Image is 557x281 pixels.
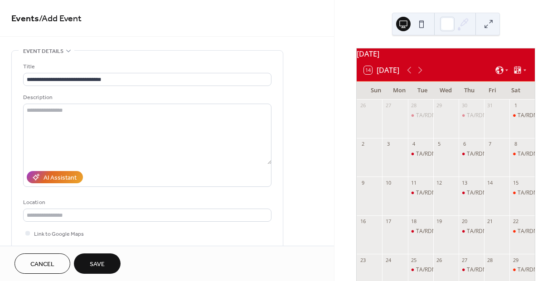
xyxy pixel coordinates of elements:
[461,102,468,109] div: 30
[357,48,535,59] div: [DATE]
[512,218,519,225] div: 22
[459,112,484,119] div: TA/RDN practice
[385,102,392,109] div: 27
[467,150,509,158] div: TA/RDN practice
[512,257,519,263] div: 29
[385,257,392,263] div: 24
[481,81,504,100] div: Fri
[385,218,392,225] div: 17
[387,81,411,100] div: Mon
[27,171,83,183] button: AI Assistant
[509,112,535,119] div: TA/RDN Saturday Practice
[416,112,458,119] div: TA/RDN practice
[416,228,458,235] div: TA/RDN practice
[23,62,270,71] div: Title
[408,189,433,197] div: TA/RDN practice
[74,253,121,274] button: Save
[359,218,366,225] div: 16
[411,81,434,100] div: Tue
[436,141,443,148] div: 5
[467,266,509,274] div: TA/RDN practice
[436,102,443,109] div: 29
[411,179,417,186] div: 11
[416,266,458,274] div: TA/RDN practice
[361,64,402,76] button: 14[DATE]
[487,218,494,225] div: 21
[504,81,528,100] div: Sat
[411,141,417,148] div: 4
[436,179,443,186] div: 12
[487,141,494,148] div: 7
[436,257,443,263] div: 26
[408,266,433,274] div: TA/RDN practice
[509,150,535,158] div: TA/RDN Saturday Practice
[467,189,509,197] div: TA/RDN practice
[509,266,535,274] div: TA/RDN Saturday Practice
[461,141,468,148] div: 6
[359,257,366,263] div: 23
[30,260,54,269] span: Cancel
[90,260,105,269] span: Save
[411,257,417,263] div: 25
[416,189,458,197] div: TA/RDN practice
[487,102,494,109] div: 31
[512,179,519,186] div: 15
[411,102,417,109] div: 28
[23,93,270,102] div: Description
[461,179,468,186] div: 13
[34,229,84,239] span: Link to Google Maps
[487,257,494,263] div: 28
[416,150,458,158] div: TA/RDN practice
[487,179,494,186] div: 14
[509,189,535,197] div: TA/RDN Saturday Practice
[23,47,63,56] span: Event details
[459,189,484,197] div: TA/RDN practice
[459,228,484,235] div: TA/RDN practice
[461,218,468,225] div: 20
[461,257,468,263] div: 27
[385,179,392,186] div: 10
[512,141,519,148] div: 8
[359,102,366,109] div: 26
[512,102,519,109] div: 1
[23,198,270,207] div: Location
[15,253,70,274] button: Cancel
[359,179,366,186] div: 9
[385,141,392,148] div: 3
[364,81,387,100] div: Sun
[459,150,484,158] div: TA/RDN practice
[359,141,366,148] div: 2
[436,218,443,225] div: 19
[411,218,417,225] div: 18
[11,10,39,28] a: Events
[408,228,433,235] div: TA/RDN practice
[457,81,481,100] div: Thu
[408,112,433,119] div: TA/RDN practice
[467,228,509,235] div: TA/RDN practice
[44,173,77,183] div: AI Assistant
[459,266,484,274] div: TA/RDN practice
[434,81,458,100] div: Wed
[467,112,509,119] div: TA/RDN practice
[39,10,82,28] span: / Add Event
[509,228,535,235] div: TA/RDN Saturday Practice
[408,150,433,158] div: TA/RDN practice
